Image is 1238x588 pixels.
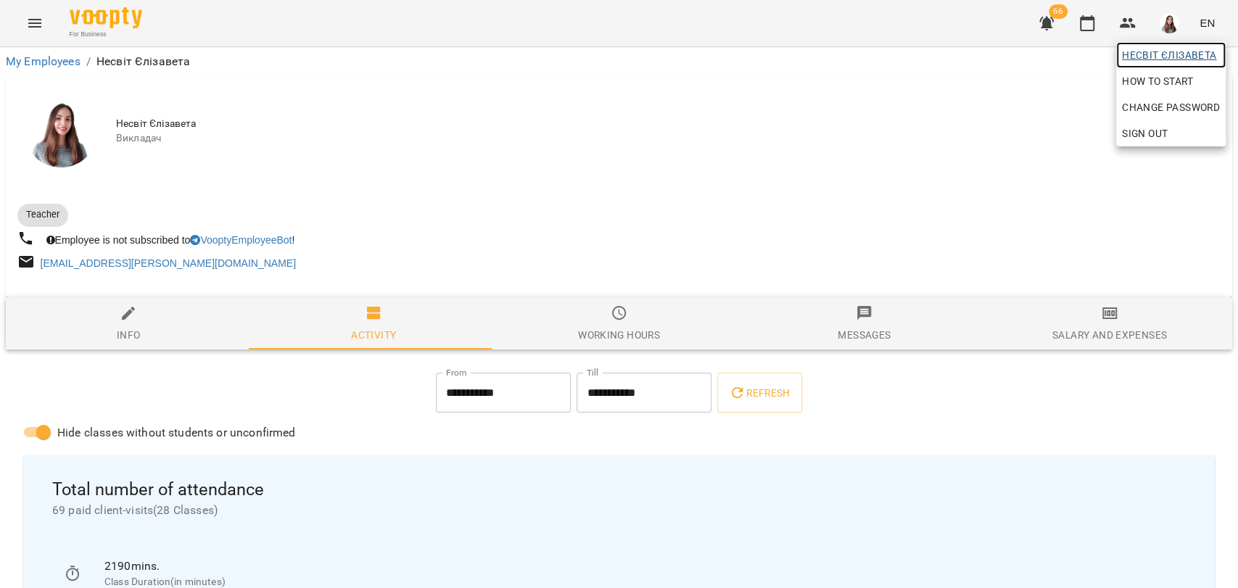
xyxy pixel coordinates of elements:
[1122,73,1193,90] span: How to start
[1122,46,1220,64] span: Несвіт Єлізавета
[1116,94,1226,120] a: Change Password
[1116,42,1226,68] a: Несвіт Єлізавета
[1122,99,1220,116] span: Change Password
[1122,125,1168,142] span: Sign Out
[1116,120,1226,146] button: Sign Out
[1116,68,1199,94] a: How to start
